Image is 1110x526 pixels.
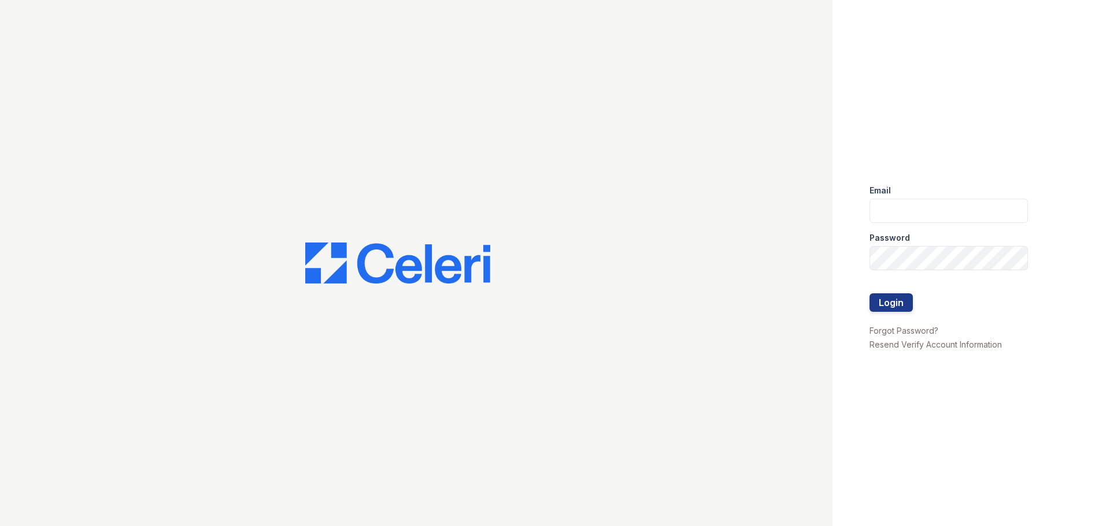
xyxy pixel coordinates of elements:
[869,340,1002,349] a: Resend Verify Account Information
[869,326,938,335] a: Forgot Password?
[869,232,910,244] label: Password
[869,185,891,196] label: Email
[305,243,490,284] img: CE_Logo_Blue-a8612792a0a2168367f1c8372b55b34899dd931a85d93a1a3d3e32e68fde9ad4.png
[869,293,913,312] button: Login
